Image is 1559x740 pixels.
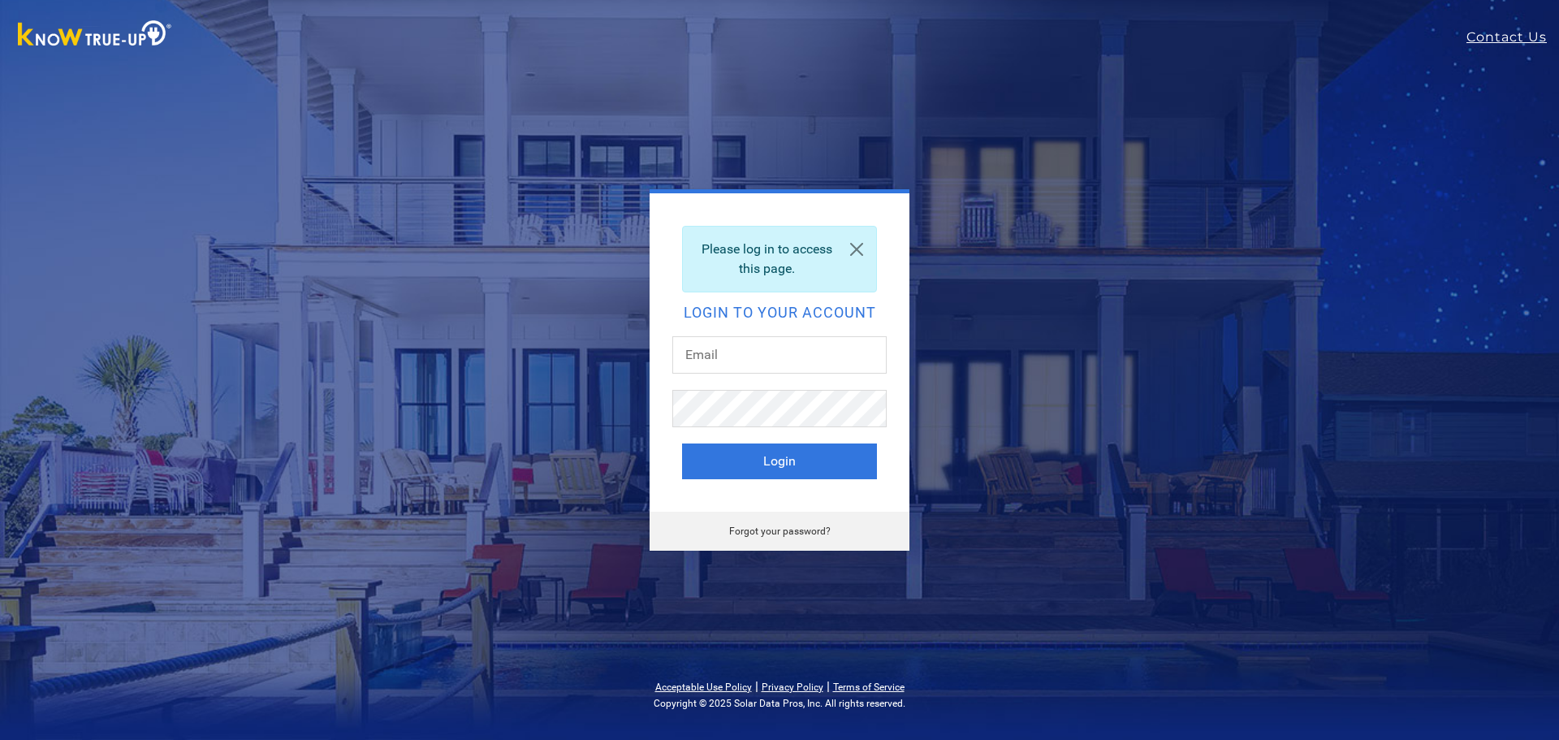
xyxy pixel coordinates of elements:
[755,678,758,694] span: |
[837,227,876,272] a: Close
[729,526,831,537] a: Forgot your password?
[682,226,877,292] div: Please log in to access this page.
[10,17,180,54] img: Know True-Up
[833,682,905,693] a: Terms of Service
[672,336,887,374] input: Email
[1466,28,1559,47] a: Contact Us
[827,678,830,694] span: |
[682,444,877,479] button: Login
[655,682,752,693] a: Acceptable Use Policy
[762,682,823,693] a: Privacy Policy
[682,305,877,320] h2: Login to your account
